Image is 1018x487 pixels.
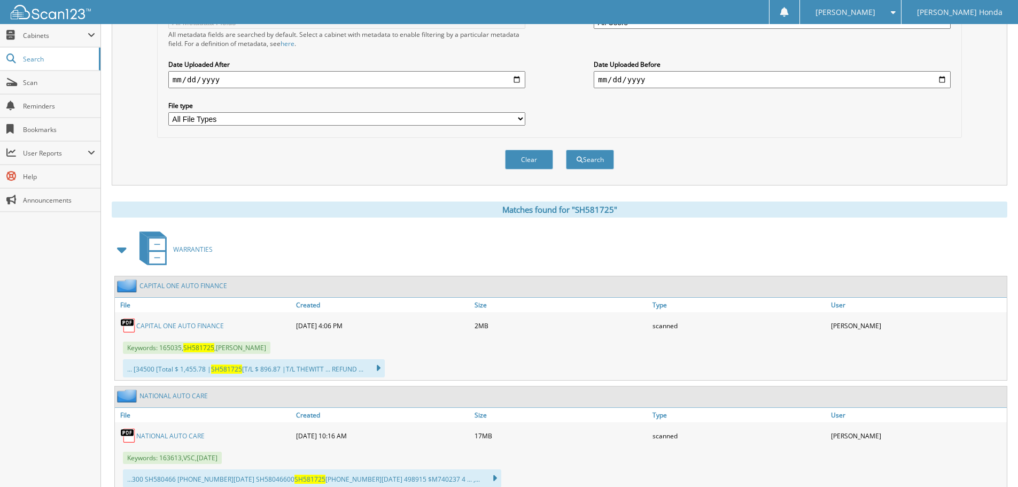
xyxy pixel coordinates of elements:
[115,408,293,422] a: File
[293,315,472,336] div: [DATE] 4:06 PM
[472,425,650,446] div: 17MB
[117,389,139,403] img: folder2.png
[123,342,270,354] span: Keywords: 165035, ,[PERSON_NAME]
[472,408,650,422] a: Size
[11,5,91,19] img: scan123-logo-white.svg
[594,71,951,88] input: end
[139,391,208,400] a: NATIONAL AUTO CARE
[594,60,951,69] label: Date Uploaded Before
[965,436,1018,487] iframe: Chat Widget
[828,425,1007,446] div: [PERSON_NAME]
[472,298,650,312] a: Size
[472,315,650,336] div: 2MB
[112,202,1007,218] div: Matches found for "SH581725"
[23,55,94,64] span: Search
[136,321,224,330] a: CAPITAL ONE AUTO FINANCE
[505,150,553,169] button: Clear
[828,315,1007,336] div: [PERSON_NAME]
[123,359,385,377] div: ... [34500 [Total $ 1,455.78 | [T/L $ 896.87 |T/L THEWITT ... REFUND ...
[293,425,472,446] div: [DATE] 10:16 AM
[23,172,95,181] span: Help
[23,149,88,158] span: User Reports
[828,408,1007,422] a: User
[211,365,242,374] span: SH581725
[136,431,205,440] a: NATIONAL AUTO CARE
[173,245,213,254] span: WARRANTIES
[650,315,828,336] div: scanned
[139,281,227,290] a: CAPITAL ONE AUTO FINANCE
[566,150,614,169] button: Search
[815,9,875,16] span: [PERSON_NAME]
[23,125,95,134] span: Bookmarks
[117,279,139,292] img: folder2.png
[123,452,222,464] span: Keywords: 163613,VSC,[DATE]
[650,298,828,312] a: Type
[650,408,828,422] a: Type
[23,102,95,111] span: Reminders
[168,71,525,88] input: start
[183,343,214,352] span: SH581725
[168,101,525,110] label: File type
[294,475,325,484] span: SH581725
[23,31,88,40] span: Cabinets
[133,228,213,270] a: WARRANTIES
[293,408,472,422] a: Created
[115,298,293,312] a: File
[120,318,136,334] img: PDF.png
[168,30,525,48] div: All metadata fields are searched by default. Select a cabinet with metadata to enable filtering b...
[23,196,95,205] span: Announcements
[168,60,525,69] label: Date Uploaded After
[650,425,828,446] div: scanned
[293,298,472,312] a: Created
[23,78,95,87] span: Scan
[281,39,294,48] a: here
[828,298,1007,312] a: User
[120,428,136,444] img: PDF.png
[917,9,1003,16] span: [PERSON_NAME] Honda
